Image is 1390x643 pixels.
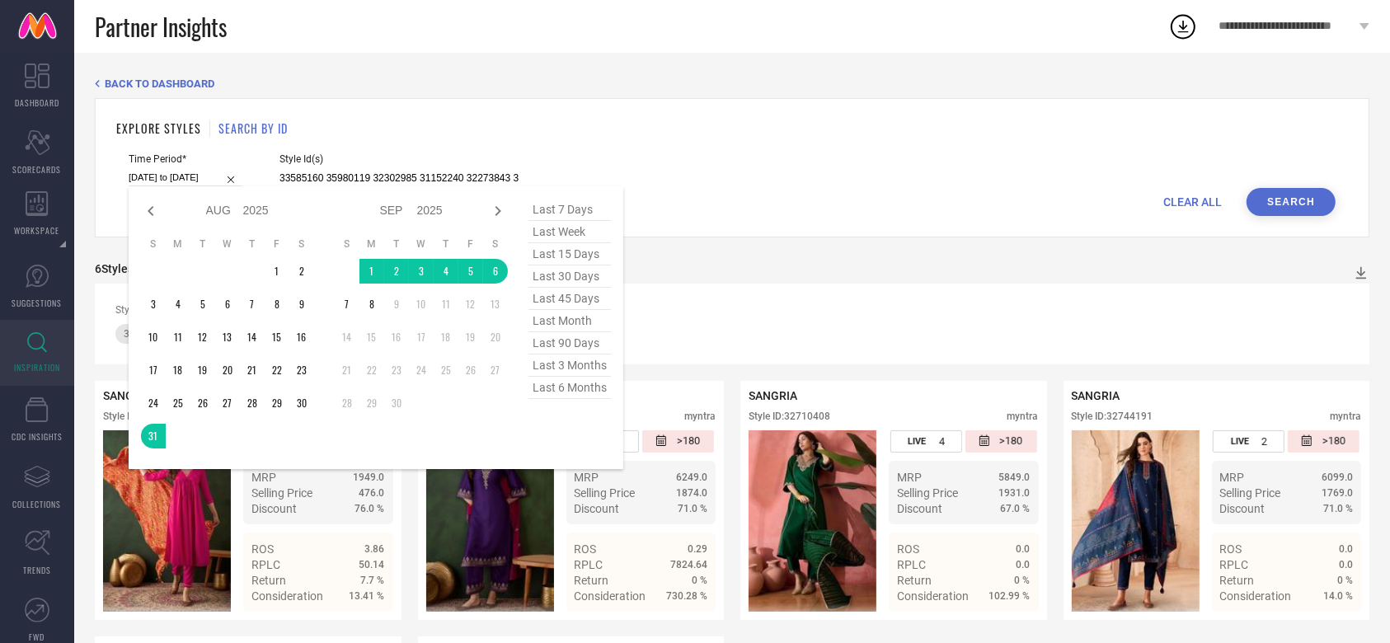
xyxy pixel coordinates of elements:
[251,502,297,515] span: Discount
[1339,559,1353,570] span: 0.0
[359,487,385,499] span: 476.0
[141,424,166,448] td: Sun Aug 31 2025
[749,389,797,402] span: SANGRIA
[1261,435,1267,448] span: 2
[240,237,265,251] th: Thursday
[384,259,409,284] td: Tue Sep 02 2025
[1316,619,1353,632] span: Details
[993,619,1031,632] span: Details
[95,77,1369,90] div: Back TO Dashboard
[483,358,508,383] td: Sat Sep 27 2025
[1220,471,1245,484] span: MRP
[1220,486,1281,500] span: Selling Price
[365,543,385,555] span: 3.86
[1220,542,1242,556] span: ROS
[409,325,434,350] td: Wed Sep 17 2025
[251,542,274,556] span: ROS
[289,292,314,317] td: Sat Aug 09 2025
[890,430,962,453] div: Number of days the style has been live on the platform
[409,358,434,383] td: Wed Sep 24 2025
[335,325,359,350] td: Sun Sep 14 2025
[1322,487,1353,499] span: 1769.0
[384,292,409,317] td: Tue Sep 09 2025
[335,292,359,317] td: Sun Sep 07 2025
[289,391,314,415] td: Sat Aug 30 2025
[190,237,215,251] th: Tuesday
[289,325,314,350] td: Sat Aug 16 2025
[999,487,1031,499] span: 1931.0
[989,590,1031,602] span: 102.99 %
[1288,430,1359,453] div: Number of days since the style was first listed on the platform
[190,358,215,383] td: Tue Aug 19 2025
[483,292,508,317] td: Sat Sep 13 2025
[166,391,190,415] td: Mon Aug 25 2025
[359,237,384,251] th: Monday
[488,201,508,221] div: Next month
[251,486,312,500] span: Selling Price
[458,259,483,284] td: Fri Sep 05 2025
[129,169,242,186] input: Select time period
[30,631,45,643] span: FWD
[1017,559,1031,570] span: 0.0
[1247,188,1336,216] button: Search
[458,325,483,350] td: Fri Sep 19 2025
[240,391,265,415] td: Thu Aug 28 2025
[642,430,714,453] div: Number of days since the style was first listed on the platform
[1017,543,1031,555] span: 0.0
[166,325,190,350] td: Mon Aug 11 2025
[749,411,830,422] div: Style ID: 32710408
[670,619,707,632] span: Details
[528,243,611,265] span: last 15 days
[939,435,945,448] span: 4
[434,358,458,383] td: Thu Sep 25 2025
[129,153,242,165] span: Time Period*
[528,354,611,377] span: last 3 months
[575,574,609,587] span: Return
[999,472,1031,483] span: 5849.0
[1072,430,1200,612] img: Style preview image
[1163,195,1222,209] span: CLEAR ALL
[1168,12,1198,41] div: Open download list
[359,559,385,570] span: 50.14
[115,304,1349,316] div: Style Ids
[265,358,289,383] td: Fri Aug 22 2025
[1220,589,1292,603] span: Consideration
[265,259,289,284] td: Fri Aug 01 2025
[359,325,384,350] td: Mon Sep 15 2025
[335,237,359,251] th: Sunday
[1339,543,1353,555] span: 0.0
[265,292,289,317] td: Fri Aug 08 2025
[575,589,646,603] span: Consideration
[666,590,707,602] span: 730.28 %
[141,292,166,317] td: Sun Aug 03 2025
[335,391,359,415] td: Sun Sep 28 2025
[575,502,620,515] span: Discount
[458,237,483,251] th: Friday
[897,542,919,556] span: ROS
[897,574,932,587] span: Return
[575,542,597,556] span: ROS
[105,77,214,90] span: BACK TO DASHBOARD
[908,436,926,447] span: LIVE
[684,411,716,422] div: myntra
[677,434,700,448] span: >180
[977,619,1031,632] a: Details
[141,201,161,221] div: Previous month
[361,575,385,586] span: 7.7 %
[265,237,289,251] th: Friday
[1322,434,1345,448] span: >180
[14,361,60,373] span: INSPIRATION
[1072,430,1200,612] div: Click to view image
[359,358,384,383] td: Mon Sep 22 2025
[289,237,314,251] th: Saturday
[350,590,385,602] span: 13.41 %
[528,377,611,399] span: last 6 months
[897,471,922,484] span: MRP
[331,619,385,632] a: Details
[1015,575,1031,586] span: 0 %
[575,471,599,484] span: MRP
[1007,411,1039,422] div: myntra
[103,430,231,612] img: Style preview image
[251,574,286,587] span: Return
[749,430,876,612] div: Click to view image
